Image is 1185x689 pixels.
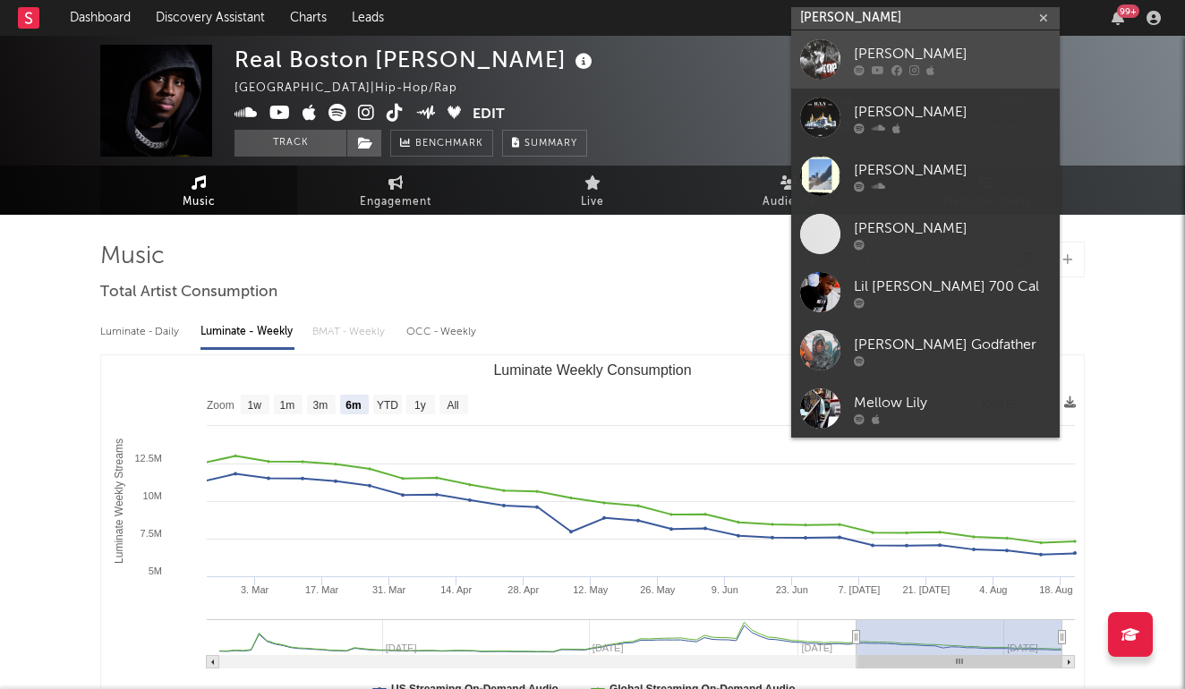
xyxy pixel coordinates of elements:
text: 7. [DATE] [838,584,880,595]
text: 6m [345,399,361,412]
text: 3. Mar [241,584,269,595]
span: Live [581,191,604,213]
div: OCC - Weekly [406,317,478,347]
text: 10M [143,490,162,501]
text: YTD [377,399,398,412]
div: Mellow Lily [854,392,1051,413]
text: 3m [313,399,328,412]
a: [PERSON_NAME] [791,30,1060,89]
a: Audience [691,166,888,215]
text: 23. Jun [776,584,808,595]
text: Luminate Weekly Streams [113,438,125,564]
text: 14. Apr [440,584,472,595]
a: [PERSON_NAME] [791,147,1060,205]
text: Zoom [207,399,234,412]
text: 26. May [640,584,676,595]
text: 7.5M [141,528,162,539]
text: 9. Jun [712,584,738,595]
div: Lil [PERSON_NAME] 700 Cal [854,276,1051,297]
text: 1y [414,399,426,412]
div: [GEOGRAPHIC_DATA] | Hip-Hop/Rap [234,78,478,99]
a: Mellow Lily [791,379,1060,438]
div: [PERSON_NAME] [854,101,1051,123]
div: Luminate - Daily [100,317,183,347]
text: 31. Mar [372,584,406,595]
div: Luminate - Weekly [200,317,294,347]
div: [PERSON_NAME] [854,217,1051,239]
text: All [447,399,458,412]
a: Live [494,166,691,215]
text: Luminate Weekly Consumption [493,362,691,378]
a: Lil [PERSON_NAME] 700 Cal [791,263,1060,321]
a: Engagement [297,166,494,215]
text: 28. Apr [507,584,539,595]
div: [PERSON_NAME] [854,43,1051,64]
span: Total Artist Consumption [100,282,277,303]
text: 4. Aug [979,584,1007,595]
text: 5M [149,566,162,576]
div: [PERSON_NAME] [854,159,1051,181]
div: [PERSON_NAME] Godfather [854,334,1051,355]
button: Edit [473,104,505,126]
text: 12.5M [134,453,162,464]
a: Music [100,166,297,215]
button: Summary [502,130,587,157]
a: [PERSON_NAME] [791,205,1060,263]
span: Audience [763,191,817,213]
text: 12. May [573,584,609,595]
span: Benchmark [415,133,483,155]
text: 21. [DATE] [902,584,950,595]
button: Track [234,130,346,157]
button: 99+ [1112,11,1124,25]
a: [PERSON_NAME] Godfather [791,321,1060,379]
a: Benchmark [390,130,493,157]
span: Summary [524,139,577,149]
span: Engagement [360,191,431,213]
text: 17. Mar [305,584,339,595]
text: 1w [248,399,262,412]
span: Music [183,191,216,213]
div: 99 + [1117,4,1139,18]
text: 1m [280,399,295,412]
text: 18. Aug [1039,584,1072,595]
input: Search for artists [791,7,1060,30]
div: Real Boston [PERSON_NAME] [234,45,597,74]
a: [PERSON_NAME] [791,89,1060,147]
